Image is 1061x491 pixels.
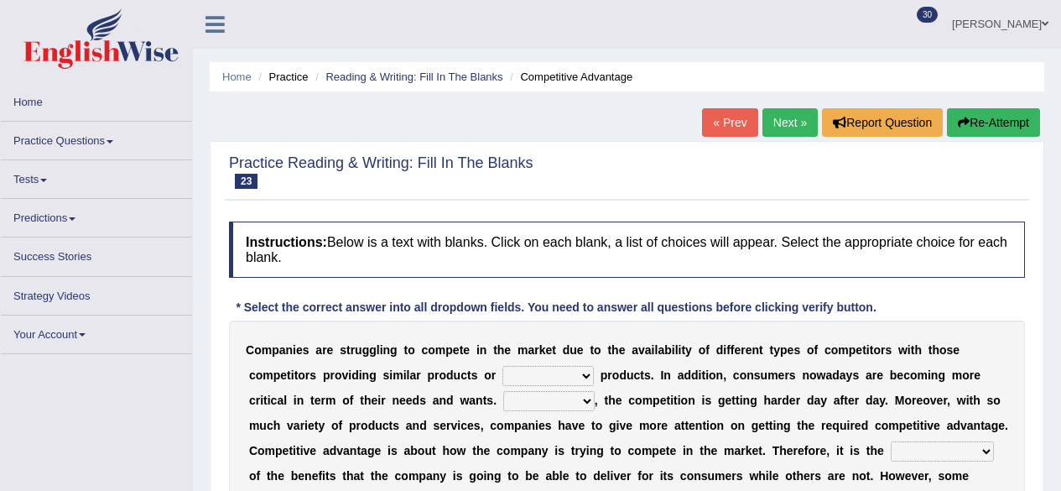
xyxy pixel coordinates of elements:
[846,368,853,382] b: y
[1,160,192,193] a: Tests
[699,343,706,357] b: o
[762,108,818,137] a: Next »
[413,394,420,407] b: d
[476,394,483,407] b: n
[380,343,383,357] b: i
[310,394,315,407] b: t
[377,394,381,407] b: i
[229,299,883,316] div: * Select the correct answer into all dropdown fields. You need to answer all questions before cli...
[369,343,377,357] b: g
[315,343,322,357] b: a
[911,343,915,357] b: t
[383,343,391,357] b: n
[399,394,406,407] b: e
[407,368,410,382] b: l
[881,343,885,357] b: r
[563,343,570,357] b: d
[517,343,528,357] b: m
[844,394,848,407] b: t
[947,108,1040,137] button: Re-Attempt
[675,343,679,357] b: l
[974,368,980,382] b: e
[726,394,732,407] b: e
[590,343,594,357] b: t
[570,343,577,357] b: u
[1,316,192,348] a: Your Account
[506,69,632,85] li: Competitive Advantage
[957,394,966,407] b: w
[601,368,608,382] b: p
[736,394,740,407] b: t
[1,277,192,310] a: Strategy Videos
[743,394,751,407] b: n
[277,394,283,407] b: a
[608,394,616,407] b: h
[866,394,873,407] b: d
[369,368,377,382] b: g
[260,394,263,407] b: i
[439,368,446,382] b: o
[688,394,695,407] b: n
[435,343,445,357] b: m
[246,235,327,249] b: Instructions:
[746,343,752,357] b: e
[658,343,664,357] b: a
[930,394,937,407] b: v
[1,199,192,232] a: Predictions
[607,368,611,382] b: r
[897,368,903,382] b: e
[445,343,453,357] b: p
[280,368,287,382] b: e
[918,368,928,382] b: m
[262,343,272,357] b: m
[491,368,496,382] b: r
[222,71,252,83] a: Home
[870,343,874,357] b: t
[350,394,354,407] b: f
[528,343,534,357] b: a
[619,343,626,357] b: e
[249,394,256,407] b: c
[912,394,916,407] b: r
[825,368,832,382] b: a
[493,394,497,407] b: .
[577,343,584,357] b: e
[476,343,480,357] b: i
[885,394,888,407] b: .
[672,343,675,357] b: i
[752,343,760,357] b: n
[534,343,538,357] b: r
[595,394,598,407] b: ,
[914,343,922,357] b: h
[666,394,670,407] b: t
[705,394,711,407] b: s
[731,343,735,357] b: f
[831,343,839,357] b: o
[390,343,398,357] b: g
[723,343,726,357] b: i
[321,394,325,407] b: r
[917,7,938,23] span: 30
[291,368,294,382] b: i
[938,368,945,382] b: g
[767,368,778,382] b: m
[552,343,556,357] b: t
[642,394,653,407] b: m
[716,343,724,357] b: d
[855,394,859,407] b: r
[862,343,866,357] b: t
[393,368,403,382] b: m
[323,368,330,382] b: p
[784,368,788,382] b: r
[908,343,911,357] b: i
[293,343,296,357] b: i
[814,343,819,357] b: f
[759,343,763,357] b: t
[655,343,658,357] b: l
[928,343,933,357] b: t
[741,343,745,357] b: r
[545,343,552,357] b: e
[670,394,674,407] b: i
[872,368,876,382] b: r
[229,222,1025,278] h4: Below is a text with blanks. Click on each blank, a list of choices will appear. Select the appro...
